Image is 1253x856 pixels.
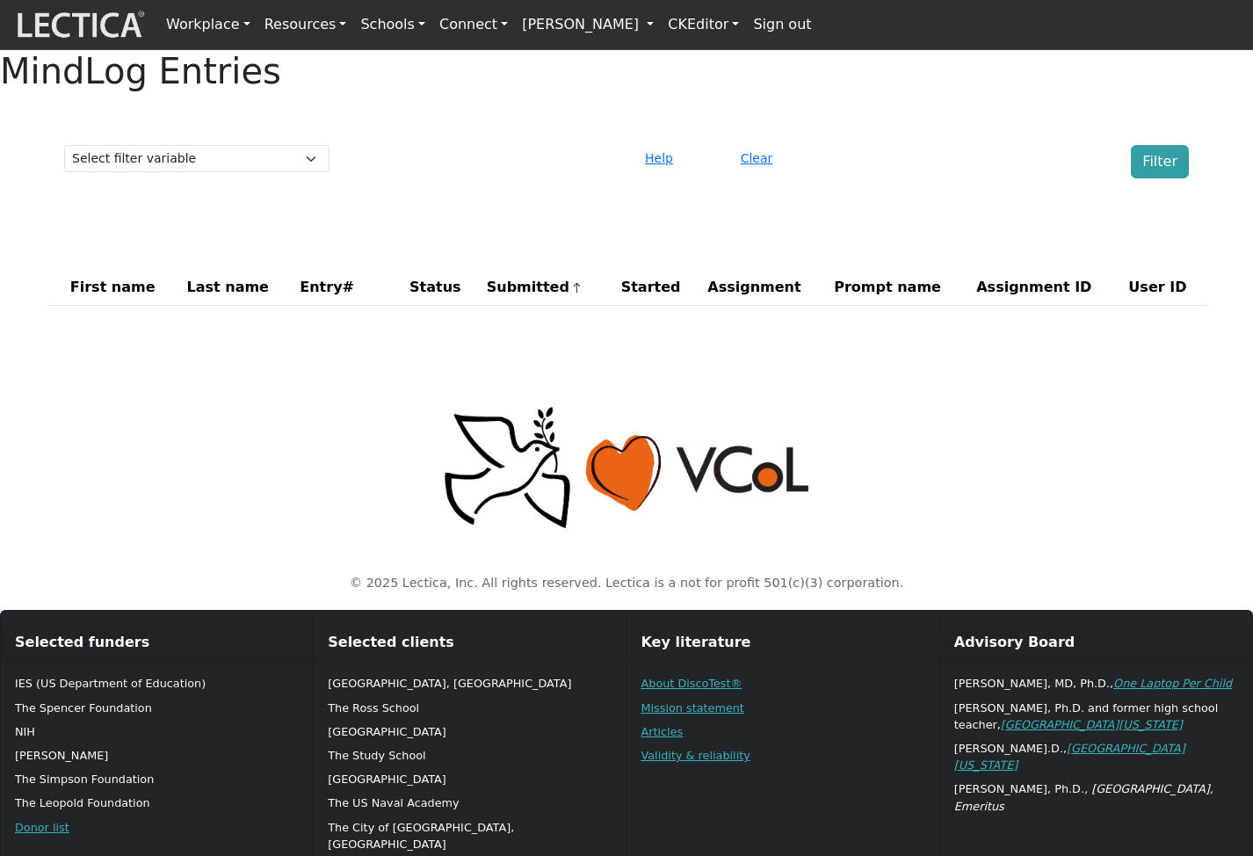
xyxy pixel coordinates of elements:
[15,675,299,692] p: IES (US Department of Education)
[1,625,313,661] div: Selected funders
[1131,145,1189,178] button: Filter
[15,747,299,764] p: [PERSON_NAME]
[70,277,156,298] span: First name
[15,700,299,716] p: The Spencer Foundation
[438,404,815,532] img: Peace, love, VCoL
[954,742,1185,772] a: [GEOGRAPHIC_DATA][US_STATE]
[637,145,681,172] button: Help
[328,747,612,764] p: The Study School
[515,7,661,42] a: [PERSON_NAME]
[1113,677,1232,690] a: One Laptop Per Child
[637,149,681,166] a: Help
[353,7,432,42] a: Schools
[15,723,299,740] p: NIH
[409,277,461,298] span: Status
[1001,718,1183,731] a: [GEOGRAPHIC_DATA][US_STATE]
[180,270,293,306] th: Last name
[15,771,299,787] p: The Simpson Foundation
[159,7,257,42] a: Workplace
[15,794,299,811] p: The Leopold Foundation
[57,574,1196,593] p: © 2025 Lectica, Inc. All rights reserved. Lectica is a not for profit 501(c)(3) corporation.
[641,701,744,715] a: Mission statement
[328,700,612,716] p: The Ross School
[1128,277,1186,298] span: User ID
[328,819,612,852] p: The City of [GEOGRAPHIC_DATA], [GEOGRAPHIC_DATA]
[487,277,583,298] span: Submitted
[834,277,941,298] span: Prompt name
[328,771,612,787] p: [GEOGRAPHIC_DATA]
[15,821,69,834] a: Donor list
[976,277,1091,298] span: Assignment ID
[614,270,701,306] th: Started
[328,794,612,811] p: The US Naval Academy
[954,740,1238,773] p: [PERSON_NAME].D.,
[314,625,626,661] div: Selected clients
[707,277,800,298] span: Assignment
[954,780,1238,814] p: [PERSON_NAME], Ph.D.
[641,749,750,762] a: Validity & reliability
[432,7,515,42] a: Connect
[641,677,742,690] a: About DiscoTest®
[954,782,1213,812] em: , [GEOGRAPHIC_DATA], Emeritus
[954,700,1238,733] p: [PERSON_NAME], Ph.D. and former high school teacher,
[627,625,939,661] div: Key literature
[300,277,379,298] span: Entry#
[328,723,612,740] p: [GEOGRAPHIC_DATA]
[954,675,1238,692] p: [PERSON_NAME], MD, Ph.D.,
[328,675,612,692] p: [GEOGRAPHIC_DATA], [GEOGRAPHIC_DATA]
[661,7,746,42] a: CKEditor
[13,8,145,41] img: lecticalive
[940,625,1252,661] div: Advisory Board
[746,7,818,42] a: Sign out
[733,145,781,172] button: Clear
[257,7,354,42] a: Resources
[641,725,684,738] a: Articles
